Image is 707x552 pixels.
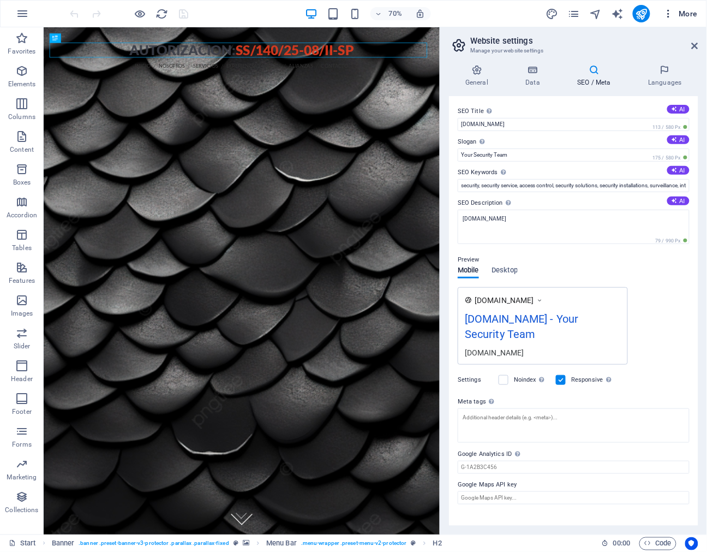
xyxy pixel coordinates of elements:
[458,149,690,162] input: Slogan...
[470,36,698,46] h2: Website settings
[475,295,534,306] span: [DOMAIN_NAME]
[633,5,650,22] button: publish
[243,541,249,547] i: This element contains a background
[458,253,480,266] p: Preview
[611,8,624,20] i: AI Writer
[465,311,621,347] div: [DOMAIN_NAME] - Your Security Team
[8,112,35,121] p: Columns
[12,440,32,449] p: Forms
[567,7,580,20] button: pages
[458,135,690,149] label: Slogan
[632,64,698,87] h4: Languages
[458,395,690,408] label: Meta tags
[458,105,690,118] label: SEO Title
[301,537,407,550] span: . menu-wrapper .preset-menu-v2-protector
[5,506,38,514] p: Collections
[12,244,32,252] p: Tables
[458,197,690,210] label: SEO Description
[561,64,632,87] h4: SEO / Meta
[433,537,442,550] span: Click to select. Double-click to edit
[266,537,297,550] span: Click to select. Double-click to edit
[644,537,672,550] span: Code
[11,375,33,383] p: Header
[509,64,561,87] h4: Data
[667,105,690,114] button: SEO Title
[387,7,404,20] h6: 70%
[11,309,33,318] p: Images
[12,407,32,416] p: Footer
[79,537,229,550] span: . banner .preset-banner-v3-protector .parallax .parallax-fixed
[458,461,690,474] input: G-1A2B3C456
[415,9,425,19] i: On resize automatically adjust zoom level to fit chosen device.
[134,7,147,20] button: Click here to leave preview mode and continue editing
[650,154,690,162] span: 175 / 580 Px
[663,8,698,19] span: More
[233,541,238,547] i: This element is a customizable preset
[155,7,169,20] button: reload
[8,47,35,56] p: Favorites
[7,211,37,219] p: Accordion
[458,373,493,387] label: Settings
[458,264,479,279] span: Mobile
[650,123,690,131] span: 113 / 580 Px
[639,537,676,550] button: Code
[653,237,690,245] span: 79 / 990 Px
[458,478,690,491] label: Google Maps API key
[611,7,624,20] button: text_generator
[546,8,558,20] i: Design (Ctrl+Alt+Y)
[589,7,602,20] button: navigator
[589,8,602,20] i: Navigator
[571,373,614,387] label: Responsive
[458,166,690,179] label: SEO Keywords
[470,46,676,56] h3: Manage your website settings
[458,448,690,461] label: Google Analytics ID
[13,178,31,187] p: Boxes
[10,145,34,154] p: Content
[659,5,702,22] button: More
[9,276,35,285] p: Features
[9,537,36,550] a: Click to cancel selection. Double-click to open Pages
[458,266,518,287] div: Preview
[52,537,75,550] span: Click to select. Double-click to edit
[465,347,621,358] div: [DOMAIN_NAME]
[492,264,518,279] span: Desktop
[613,537,630,550] span: 00 00
[546,7,559,20] button: design
[458,491,690,504] input: Google Maps API key...
[667,166,690,175] button: SEO Keywords
[685,537,698,550] button: Usercentrics
[370,7,409,20] button: 70%
[667,135,690,144] button: Slogan
[567,8,580,20] i: Pages (Ctrl+Alt+S)
[635,8,648,20] i: Publish
[621,539,622,548] span: :
[7,473,37,482] p: Marketing
[514,373,549,387] label: Noindex
[14,342,31,351] p: Slider
[602,537,631,550] h6: Session time
[449,64,509,87] h4: General
[156,8,169,20] i: Reload page
[52,537,442,550] nav: breadcrumb
[667,197,690,205] button: SEO Description
[411,541,416,547] i: This element is a customizable preset
[8,80,36,88] p: Elements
